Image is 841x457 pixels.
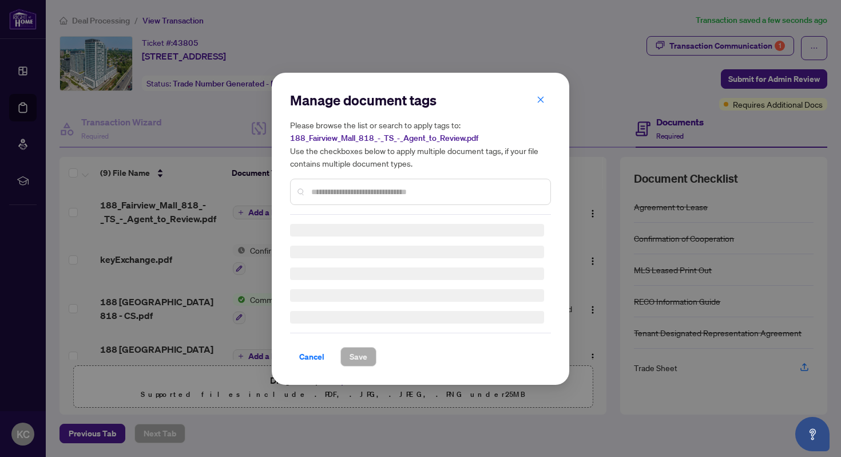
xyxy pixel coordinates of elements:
span: 188_Fairview_Mall_818_-_TS_-_Agent_to_Review.pdf [290,133,478,143]
h2: Manage document tags [290,91,551,109]
span: close [537,95,545,103]
span: Cancel [299,348,324,366]
button: Save [340,347,376,367]
button: Open asap [795,417,830,451]
h5: Please browse the list or search to apply tags to: Use the checkboxes below to apply multiple doc... [290,119,551,170]
button: Cancel [290,347,334,367]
